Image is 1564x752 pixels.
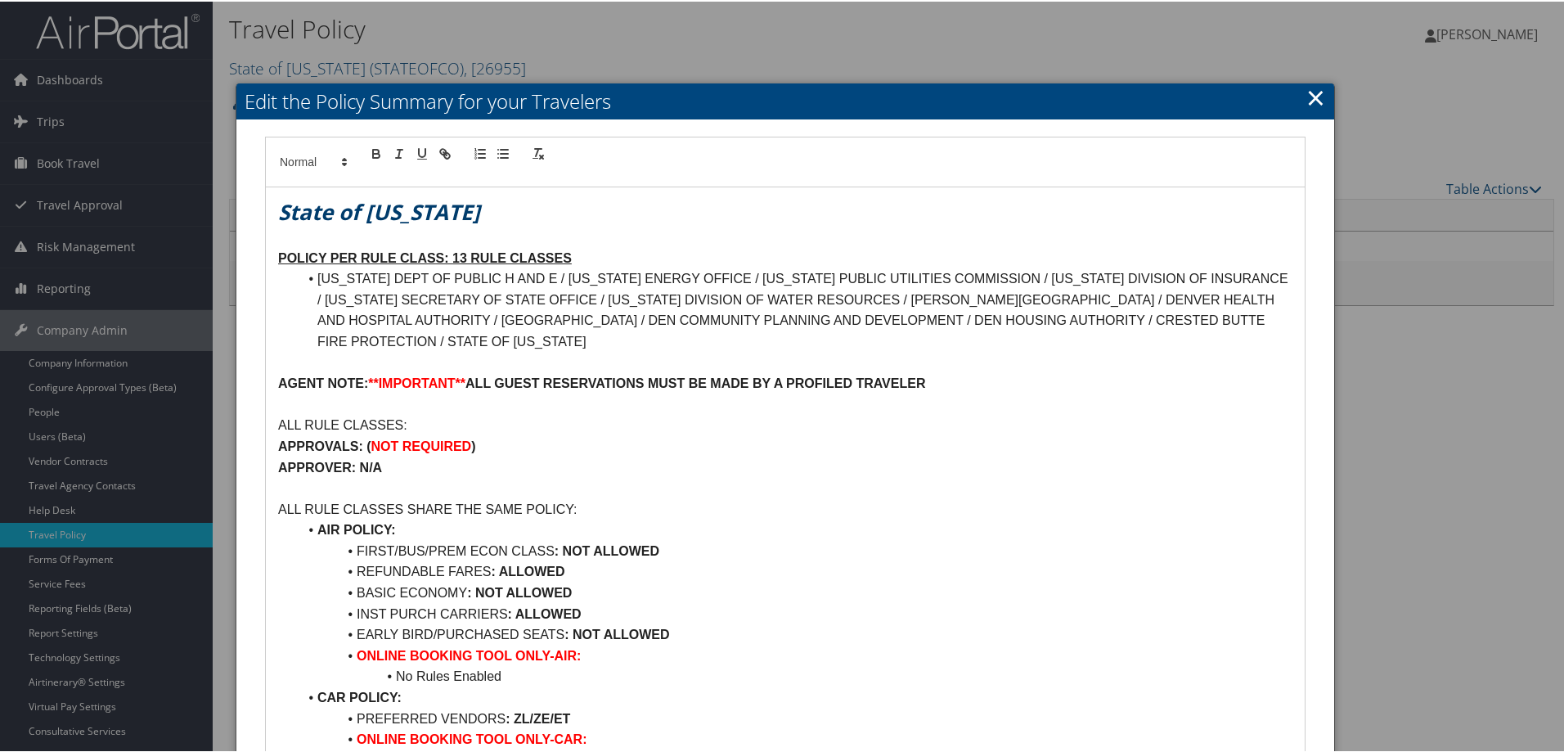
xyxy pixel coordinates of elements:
strong: ONLINE BOOKING TOOL ONLY-CAR: [357,731,587,745]
li: FIRST/BUS/PREM ECON CLASS [298,539,1292,561]
strong: APPROVER: N/A [278,459,382,473]
li: [US_STATE] DEPT OF PUBLIC H AND E / [US_STATE] ENERGY OFFICE / [US_STATE] PUBLIC UTILITIES COMMIS... [298,267,1292,350]
strong: AIR POLICY: [317,521,396,535]
strong: : ALLOWED [508,606,582,619]
strong: : NOT ALLOWED [555,543,659,556]
li: PREFERRED VENDORS [298,707,1292,728]
strong: APPROVALS: ( [278,438,371,452]
strong: CAR POLICY: [317,689,402,703]
li: INST PURCH CARRIERS [298,602,1292,624]
strong: AGENT NOTE: [278,375,368,389]
strong: : ZL/ZE/ET [506,710,570,724]
strong: : NOT ALLOWED [467,584,572,598]
li: BASIC ECONOMY [298,581,1292,602]
em: State of [US_STATE] [278,196,480,225]
h2: Edit the Policy Summary for your Travelers [236,82,1334,118]
p: ALL RULE CLASSES: [278,413,1292,435]
strong: NOT REQUIRED [371,438,471,452]
p: ALL RULE CLASSES SHARE THE SAME POLICY: [278,498,1292,519]
li: REFUNDABLE FARES [298,560,1292,581]
strong: : ALLOWED [491,563,564,577]
strong: ALL GUEST RESERVATIONS MUST BE MADE BY A PROFILED TRAVELER [465,375,925,389]
u: POLICY PER RULE CLASS: 13 RULE CLASSES [278,250,572,263]
a: Close [1306,79,1325,112]
strong: : NOT ALLOWED [564,626,669,640]
li: No Rules Enabled [298,664,1292,686]
strong: ONLINE BOOKING TOOL ONLY-AIR: [357,647,581,661]
strong: ) [471,438,475,452]
li: EARLY BIRD/PURCHASED SEATS [298,623,1292,644]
